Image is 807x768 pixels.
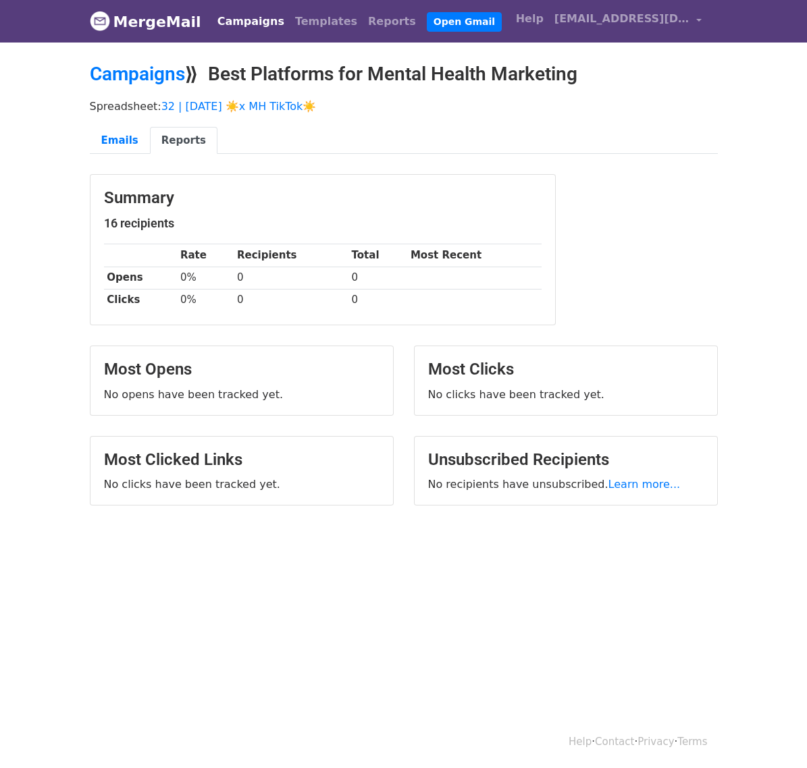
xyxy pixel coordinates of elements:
[212,8,290,35] a: Campaigns
[348,289,407,311] td: 0
[739,703,807,768] iframe: Chat Widget
[177,244,234,267] th: Rate
[90,63,185,85] a: Campaigns
[90,11,110,31] img: MergeMail logo
[234,289,348,311] td: 0
[569,736,592,748] a: Help
[104,387,380,402] p: No opens have been tracked yet.
[363,8,421,35] a: Reports
[90,7,201,36] a: MergeMail
[348,244,407,267] th: Total
[428,387,704,402] p: No clicks have been tracked yet.
[428,450,704,470] h3: Unsubscribed Recipients
[407,244,541,267] th: Most Recent
[104,360,380,379] h3: Most Opens
[595,736,634,748] a: Contact
[428,477,704,491] p: No recipients have unsubscribed.
[637,736,674,748] a: Privacy
[608,478,681,491] a: Learn more...
[549,5,707,37] a: [EMAIL_ADDRESS][DOMAIN_NAME]
[150,127,217,155] a: Reports
[511,5,549,32] a: Help
[234,267,348,289] td: 0
[348,267,407,289] td: 0
[104,289,178,311] th: Clicks
[290,8,363,35] a: Templates
[177,289,234,311] td: 0%
[234,244,348,267] th: Recipients
[177,267,234,289] td: 0%
[161,100,317,113] a: 32 | [DATE] ☀️x MH TikTok☀️
[90,99,718,113] p: Spreadsheet:
[104,267,178,289] th: Opens
[554,11,689,27] span: [EMAIL_ADDRESS][DOMAIN_NAME]
[427,12,502,32] a: Open Gmail
[90,63,718,86] h2: ⟫ Best Platforms for Mental Health Marketing
[104,477,380,491] p: No clicks have been tracked yet.
[428,360,704,379] h3: Most Clicks
[677,736,707,748] a: Terms
[104,450,380,470] h3: Most Clicked Links
[104,216,542,231] h5: 16 recipients
[104,188,542,208] h3: Summary
[90,127,150,155] a: Emails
